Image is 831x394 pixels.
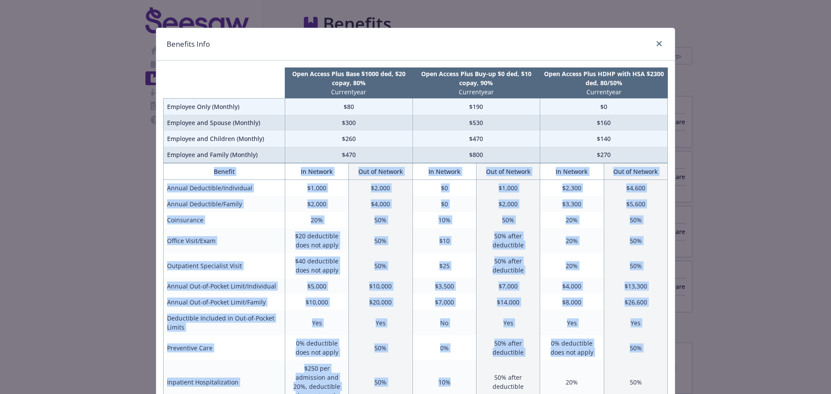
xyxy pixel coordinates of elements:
td: $4,000 [349,196,412,212]
td: 50% [604,228,667,253]
td: $0 [412,180,476,196]
td: $0 [540,99,668,115]
td: $2,000 [349,180,412,196]
td: 50% [604,335,667,360]
td: 20% [285,212,348,228]
p: Open Access Plus HDHP with HSA $2300 ded, 80/50% [542,69,666,87]
td: $4,000 [540,278,604,294]
td: Employee and Children (Monthly) [164,131,285,147]
td: $1,000 [476,180,540,196]
td: $5,600 [604,196,667,212]
td: 50% [604,212,667,228]
td: $2,000 [476,196,540,212]
td: $8,000 [540,294,604,310]
th: Out of Network [349,163,412,180]
td: 20% [540,212,604,228]
td: 50% after deductible [476,253,540,278]
td: 20% [540,253,604,278]
a: close [654,38,664,49]
td: Annual Out-of-Pocket Limit/Individual [164,278,285,294]
th: In Network [412,163,476,180]
td: Preventive Care [164,335,285,360]
td: $2,000 [285,196,348,212]
td: Office Visit/Exam [164,228,285,253]
td: $20 deductible does not apply [285,228,348,253]
td: 50% after deductible [476,228,540,253]
td: $140 [540,131,668,147]
td: Outpatient Specialist Visit [164,253,285,278]
td: $0 [412,196,476,212]
td: 50% [349,228,412,253]
td: 0% [412,335,476,360]
td: $3,500 [412,278,476,294]
td: Yes [285,310,348,335]
td: Yes [604,310,667,335]
p: Current year [414,87,538,96]
th: Benefit [164,163,285,180]
td: 50% after deductible [476,335,540,360]
td: $80 [285,99,412,115]
td: $470 [285,147,412,163]
td: $470 [412,131,540,147]
td: $10,000 [349,278,412,294]
td: 50% [476,212,540,228]
td: Employee and Family (Monthly) [164,147,285,163]
td: 10% [412,212,476,228]
td: Annual Out-of-Pocket Limit/Family [164,294,285,310]
td: $3,300 [540,196,604,212]
td: $26,600 [604,294,667,310]
td: 0% deductible does not apply [285,335,348,360]
td: $25 [412,253,476,278]
td: $2,300 [540,180,604,196]
td: Deductible Included in Out-of-Pocket Limits [164,310,285,335]
td: No [412,310,476,335]
td: $1,000 [285,180,348,196]
td: 50% [604,253,667,278]
th: In Network [540,163,604,180]
td: Annual Deductible/Family [164,196,285,212]
td: Annual Deductible/Individual [164,180,285,196]
td: $160 [540,115,668,131]
td: 50% [349,212,412,228]
td: $14,000 [476,294,540,310]
p: Current year [287,87,411,96]
p: Open Access Plus Base $1000 ded, $20 copay, 80% [287,69,411,87]
td: $300 [285,115,412,131]
th: Out of Network [604,163,667,180]
td: Yes [349,310,412,335]
td: $270 [540,147,668,163]
td: $7,000 [412,294,476,310]
th: intentionally left blank [164,67,285,99]
td: 0% deductible does not apply [540,335,604,360]
td: $5,000 [285,278,348,294]
td: 20% [540,228,604,253]
td: $4,600 [604,180,667,196]
td: $800 [412,147,540,163]
p: Current year [542,87,666,96]
td: $190 [412,99,540,115]
td: 50% [349,253,412,278]
td: Employee Only (Monthly) [164,99,285,115]
td: Coinsurance [164,212,285,228]
td: Yes [476,310,540,335]
td: $20,000 [349,294,412,310]
td: $260 [285,131,412,147]
h1: Benefits Info [167,38,210,50]
td: $10,000 [285,294,348,310]
td: 50% [349,335,412,360]
td: $13,300 [604,278,667,294]
td: $7,000 [476,278,540,294]
td: $10 [412,228,476,253]
td: $40 deductible does not apply [285,253,348,278]
th: Out of Network [476,163,540,180]
td: Yes [540,310,604,335]
td: Employee and Spouse (Monthly) [164,115,285,131]
td: $530 [412,115,540,131]
th: In Network [285,163,348,180]
p: Open Access Plus Buy-up $0 ded, $10 copay, 90% [414,69,538,87]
